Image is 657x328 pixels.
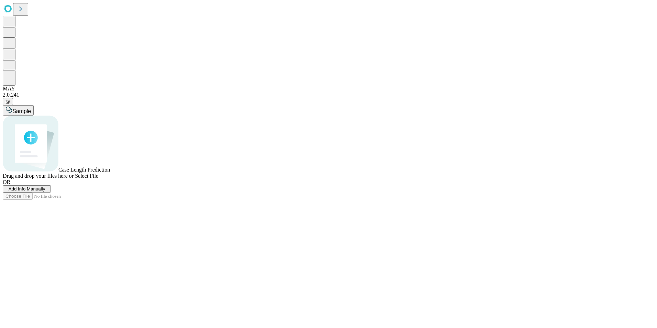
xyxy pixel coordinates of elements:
div: 2.0.241 [3,92,654,98]
span: Select File [75,173,98,179]
button: Sample [3,105,34,116]
span: OR [3,179,10,185]
span: Sample [12,108,31,114]
span: Case Length Prediction [58,167,110,173]
span: Drag and drop your files here or [3,173,74,179]
button: Add Info Manually [3,185,51,193]
span: @ [5,99,10,104]
button: @ [3,98,13,105]
div: MAY [3,86,654,92]
span: Add Info Manually [9,186,45,192]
